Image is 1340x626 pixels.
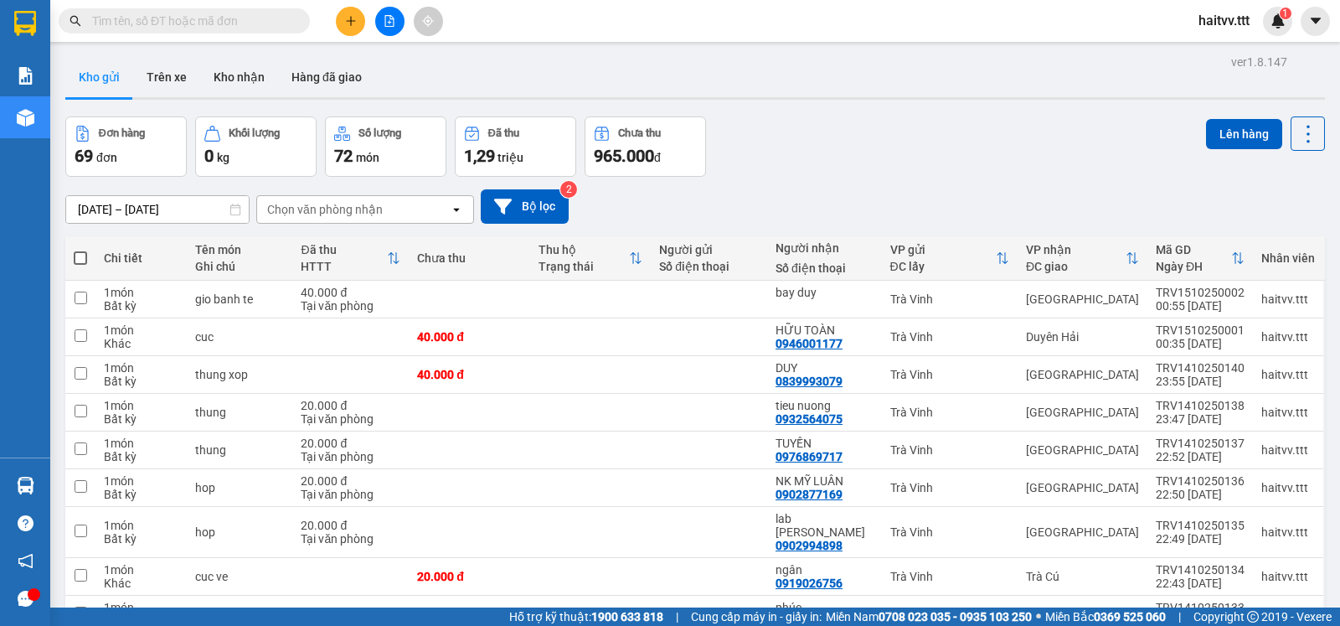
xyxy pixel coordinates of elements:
div: lab kim trang [776,512,874,539]
div: TRV1410250135 [1156,519,1245,532]
div: DUY [776,361,874,375]
div: haitvv.ttt [1261,570,1315,583]
div: Tại văn phòng [301,450,400,463]
div: 0976869717 [776,450,843,463]
div: 20.000 đ [301,474,400,488]
div: [GEOGRAPHIC_DATA] [1026,481,1139,494]
div: Đã thu [488,127,519,139]
div: Trà Vinh [890,330,1009,344]
img: icon-new-feature [1270,13,1286,28]
span: 0 [204,146,214,166]
div: phúc [776,601,874,614]
div: haitvv.ttt [1261,406,1315,419]
svg: open [450,203,463,216]
div: hop [195,481,285,494]
strong: 0369 525 060 [1094,610,1166,623]
div: bay duy [776,286,874,299]
span: | [1178,608,1181,626]
div: Bất kỳ [104,450,178,463]
button: Chưa thu965.000đ [585,116,706,177]
div: Đơn hàng [99,127,145,139]
div: HTTT [301,260,387,273]
div: Mã GD [1156,243,1231,256]
div: Trạng thái [539,260,630,273]
div: 00:55 [DATE] [1156,299,1245,313]
div: Bất kỳ [104,412,178,426]
span: món [356,151,379,164]
div: thung [195,443,285,457]
div: VP nhận [1026,243,1126,256]
div: cuc [195,330,285,344]
div: TRV1410250137 [1156,437,1245,450]
div: Trà Vinh [890,292,1009,306]
div: Duyên Hải [1026,330,1139,344]
div: Trà Vinh [890,406,1009,419]
div: Đã thu [301,243,387,256]
div: haitvv.ttt [1261,608,1315,621]
div: Trà Vinh [890,368,1009,381]
div: ver 1.8.147 [1231,53,1287,71]
div: Chi tiết [104,251,178,265]
div: TRV1410250140 [1156,361,1245,375]
th: Toggle SortBy [882,236,1018,281]
div: haitvv.ttt [1261,292,1315,306]
span: Hỗ trợ kỹ thuật: [509,608,663,626]
div: Bất kỳ [104,299,178,313]
button: caret-down [1301,7,1330,36]
div: Khác [104,337,178,350]
div: Trà Vinh [890,443,1009,457]
div: Duyên Hải [1026,608,1139,621]
div: Tại văn phòng [301,412,400,426]
div: [GEOGRAPHIC_DATA] [1026,368,1139,381]
span: 965.000 [594,146,654,166]
div: TUYỀN [776,437,874,450]
div: Chọn văn phòng nhận [267,201,383,218]
div: 20.000 đ [301,399,400,412]
div: Khối lượng [229,127,280,139]
div: ĐC giao [1026,260,1126,273]
div: 23:47 [DATE] [1156,412,1245,426]
div: [GEOGRAPHIC_DATA] [1026,292,1139,306]
div: 40.000 đ [301,286,400,299]
div: Người gửi [659,243,759,256]
span: 1 [1282,8,1288,19]
input: Tìm tên, số ĐT hoặc mã đơn [92,12,290,30]
sup: 2 [560,181,577,198]
div: Trà Vinh [890,570,1009,583]
span: file-add [384,15,395,27]
div: 22:50 [DATE] [1156,488,1245,501]
span: copyright [1247,611,1259,623]
div: Khác [104,577,178,590]
span: aim [422,15,434,27]
div: Bất kỳ [104,375,178,388]
div: 20.000 đ [417,608,522,621]
div: thung [195,406,285,419]
div: 1 món [104,286,178,299]
div: hop [195,525,285,539]
span: caret-down [1308,13,1323,28]
span: Cung cấp máy in - giấy in: [691,608,822,626]
div: gio banh te [195,292,285,306]
button: Kho nhận [200,57,278,97]
span: message [18,591,33,607]
span: đ [654,151,661,164]
sup: 1 [1280,8,1291,19]
div: Thu hộ [539,243,630,256]
div: HỮU TOÀN [776,323,874,337]
div: [GEOGRAPHIC_DATA] [1026,406,1139,419]
div: 20.000 đ [301,519,400,532]
div: 1 món [104,361,178,375]
div: 1 món [104,399,178,412]
div: 0946001177 [776,337,843,350]
div: 20.000 đ [417,570,522,583]
div: 40.000 đ [417,368,522,381]
th: Toggle SortBy [530,236,652,281]
div: cuc ve [195,608,285,621]
div: Số điện thoại [776,261,874,275]
th: Toggle SortBy [1147,236,1253,281]
div: 23:55 [DATE] [1156,375,1245,388]
img: warehouse-icon [17,477,34,494]
div: 1 món [104,437,178,450]
span: notification [18,553,33,569]
div: Chưa thu [417,251,522,265]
